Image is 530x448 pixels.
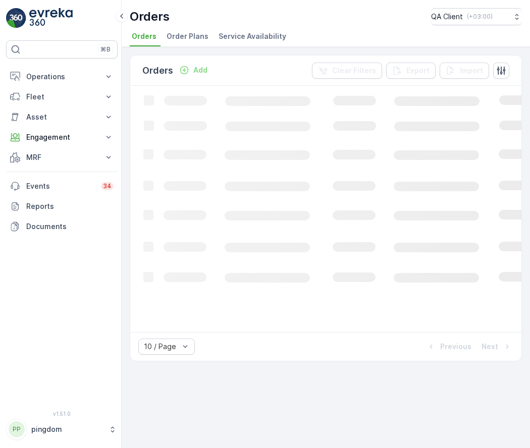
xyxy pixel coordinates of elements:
[406,66,430,76] p: Export
[6,67,118,87] button: Operations
[193,65,207,75] p: Add
[425,341,472,353] button: Previous
[6,127,118,147] button: Engagement
[167,31,208,41] span: Order Plans
[6,411,118,417] span: v 1.51.0
[31,424,103,434] p: pingdom
[6,8,26,28] img: logo
[26,112,97,122] p: Asset
[6,87,118,107] button: Fleet
[9,421,25,437] div: PP
[26,201,114,211] p: Reports
[440,342,471,352] p: Previous
[6,419,118,440] button: PPpingdom
[6,216,118,237] a: Documents
[312,63,382,79] button: Clear Filters
[132,31,156,41] span: Orders
[29,8,73,28] img: logo_light-DOdMpM7g.png
[482,342,498,352] p: Next
[460,66,483,76] p: Import
[431,12,463,22] p: QA Client
[26,221,114,232] p: Documents
[6,196,118,216] a: Reports
[130,9,170,25] p: Orders
[219,31,286,41] span: Service Availability
[6,147,118,167] button: MRF
[481,341,513,353] button: Next
[103,182,112,190] p: 34
[431,8,522,25] button: QA Client(+03:00)
[26,152,97,162] p: MRF
[26,92,97,102] p: Fleet
[386,63,436,79] button: Export
[332,66,376,76] p: Clear Filters
[175,64,211,76] button: Add
[6,176,118,196] a: Events34
[100,45,111,53] p: ⌘B
[26,132,97,142] p: Engagement
[467,13,493,21] p: ( +03:00 )
[26,72,97,82] p: Operations
[440,63,489,79] button: Import
[142,64,173,78] p: Orders
[26,181,95,191] p: Events
[6,107,118,127] button: Asset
